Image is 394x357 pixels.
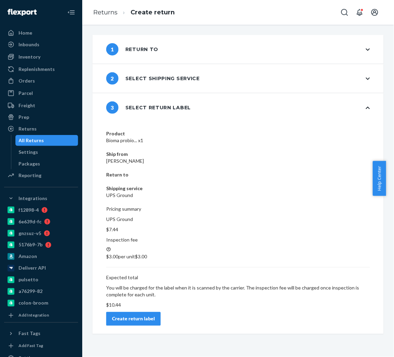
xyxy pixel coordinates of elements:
div: Add Fast Tag [19,343,43,349]
div: Settings [19,149,38,156]
span: $3.00 per unit [106,254,135,260]
button: Open Search Box [338,5,352,19]
button: Open notifications [353,5,367,19]
div: Create return label [112,316,155,322]
div: gnzsuz-v5 [19,230,41,237]
a: a76299-82 [4,286,78,297]
a: Home [4,27,78,38]
a: pulsetto [4,274,78,285]
a: Returns [4,123,78,134]
a: All Returns [15,135,78,146]
p: Inspection fee [106,236,370,243]
dd: [PERSON_NAME] [106,158,370,164]
div: All Returns [19,137,44,144]
a: Amazon [4,251,78,262]
div: Orders [19,77,35,84]
div: Inbounds [19,41,39,48]
span: 2 [106,72,119,85]
a: gnzsuz-v5 [4,228,78,239]
ol: breadcrumbs [88,2,180,23]
div: 5176b9-7b [19,242,42,248]
div: Return to [106,43,158,56]
dt: Product [106,130,370,137]
button: Help Center [373,161,386,196]
button: Integrations [4,193,78,204]
span: 1 [106,43,119,56]
p: $10.44 [106,302,370,309]
button: Open account menu [368,5,382,19]
dt: Shipping service [106,185,370,192]
div: Home [19,29,32,36]
a: f12898-4 [4,205,78,216]
div: Add Integration [19,312,49,318]
div: a76299-82 [19,288,42,295]
div: Select return label [106,101,191,114]
div: Inventory [19,53,40,60]
a: Prep [4,112,78,123]
a: Add Fast Tag [4,342,78,350]
button: Close Navigation [64,5,78,19]
p: $3.00 [106,254,370,260]
a: Returns [93,9,118,16]
a: Replenishments [4,64,78,75]
p: Pricing summary [106,206,370,212]
div: Parcel [19,90,33,97]
div: 6e639d-fc [19,218,41,225]
div: Integrations [19,195,47,202]
a: Inventory [4,51,78,62]
button: Fast Tags [4,328,78,339]
a: Settings [15,147,78,158]
img: Flexport logo [8,9,37,16]
div: Packages [19,160,40,167]
a: 5176b9-7b [4,239,78,250]
div: f12898-4 [19,207,39,213]
a: Reporting [4,170,78,181]
div: Deliverr API [19,265,46,272]
div: Freight [19,102,35,109]
a: Inbounds [4,39,78,50]
a: Packages [15,158,78,169]
div: Amazon [19,253,37,260]
a: colon-broom [4,298,78,309]
div: Fast Tags [19,330,40,337]
p: UPS Ground [106,216,370,223]
div: Prep [19,114,29,121]
a: Parcel [4,88,78,99]
dd: Bioma probio... x1 [106,137,370,144]
a: Create return [131,9,175,16]
div: colon-broom [19,300,48,307]
a: Add Integration [4,311,78,320]
div: Select shipping service [106,72,200,85]
a: 6e639d-fc [4,216,78,227]
p: Expected total [106,274,370,281]
div: pulsetto [19,276,38,283]
span: 3 [106,101,119,114]
a: Orders [4,75,78,86]
p: $7.44 [106,226,370,233]
p: You will be charged for the label when it is scanned by the carrier. The inspection fee will be c... [106,285,370,298]
a: Freight [4,100,78,111]
a: Deliverr API [4,263,78,274]
div: Returns [19,125,37,132]
dd: UPS Ground [106,192,370,199]
div: Replenishments [19,66,55,73]
div: Reporting [19,172,41,179]
dt: Return to [106,171,370,178]
button: Create return label [106,312,161,326]
dt: Ship from [106,151,370,158]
